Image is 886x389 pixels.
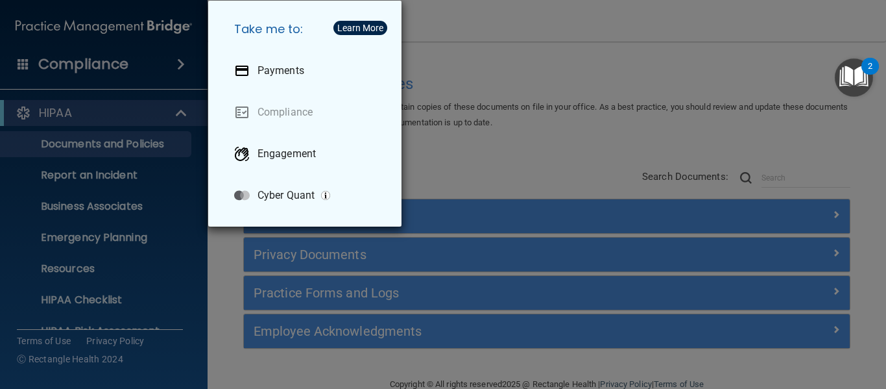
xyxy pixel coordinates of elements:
a: Cyber Quant [224,177,391,214]
div: 2 [868,66,872,83]
p: Engagement [257,147,316,160]
a: Payments [224,53,391,89]
p: Payments [257,64,304,77]
h5: Take me to: [224,11,391,47]
p: Cyber Quant [257,189,315,202]
div: Learn More [337,23,383,32]
iframe: Drift Widget Chat Controller [660,297,870,349]
a: Engagement [224,136,391,172]
a: Compliance [224,94,391,131]
button: Learn More [333,21,387,35]
button: Open Resource Center, 2 new notifications [835,58,873,97]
